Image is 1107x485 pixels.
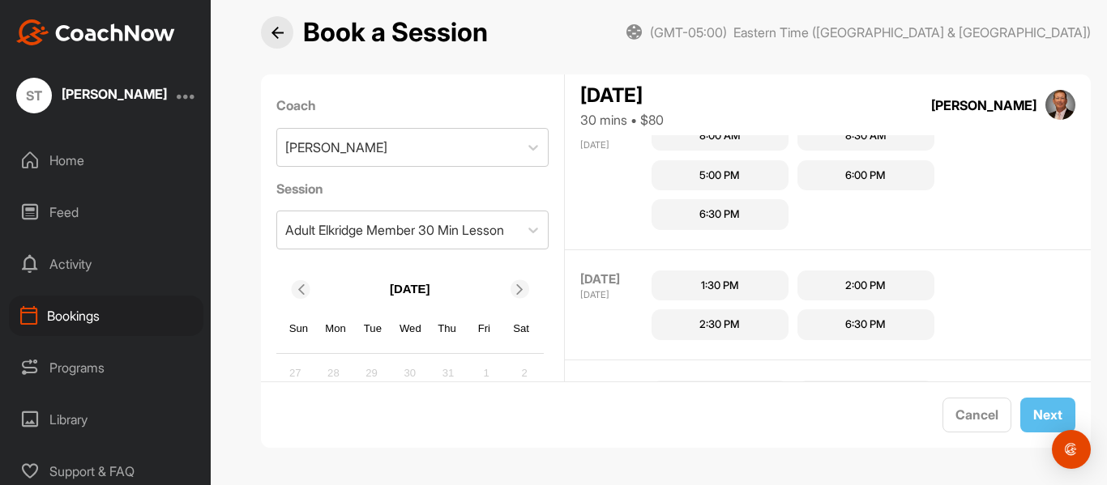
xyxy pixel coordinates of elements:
div: Not available Wednesday, July 30th, 2025 [398,361,422,385]
div: Wed [400,318,421,339]
label: Session [276,179,549,198]
div: Not available Saturday, August 2nd, 2025 [512,361,536,385]
div: 2:00 PM [845,278,886,294]
img: CoachNow [16,19,175,45]
div: [DATE] [580,381,648,399]
div: Tue [362,318,383,339]
div: Sun [289,318,310,339]
div: [DATE] [580,288,648,302]
div: Feed [9,192,203,232]
div: 8:00 AM [699,128,741,144]
div: 1:30 PM [701,278,739,294]
img: square_5c67e2a3c3147c27b86610585b90044c.jpg [1045,90,1076,121]
button: Next [1020,398,1075,432]
img: Back [271,27,284,39]
label: Coach [276,96,549,115]
div: Bookings [9,296,203,336]
span: Eastern Time ([GEOGRAPHIC_DATA] & [GEOGRAPHIC_DATA]) [733,23,1091,41]
h2: Book a Session [303,17,488,49]
p: [DATE] [390,280,430,299]
div: Programs [9,347,203,388]
span: (GMT-05:00) [650,23,727,41]
div: Not available Tuesday, July 29th, 2025 [360,361,384,385]
div: 8:30 AM [845,128,887,144]
div: 6:30 PM [845,317,886,333]
div: Not available Thursday, July 31st, 2025 [436,361,460,385]
div: Library [9,399,203,440]
div: Activity [9,244,203,284]
div: [DATE] [580,138,648,152]
div: [DATE] [580,270,648,289]
div: 6:30 PM [699,206,740,223]
div: Not available Friday, August 1st, 2025 [474,361,498,385]
div: ST [16,78,52,113]
div: [PERSON_NAME] [285,138,387,157]
div: Not available Sunday, July 27th, 2025 [283,361,307,385]
div: [PERSON_NAME] [62,87,167,100]
div: 2:30 PM [699,317,740,333]
div: 5:00 PM [699,168,740,184]
div: Fri [474,318,495,339]
div: Not available Monday, July 28th, 2025 [321,361,345,385]
div: Open Intercom Messenger [1052,430,1091,469]
div: 30 mins • $80 [580,110,664,130]
div: [PERSON_NAME] [931,96,1036,115]
button: Cancel [942,398,1011,432]
div: [DATE] [580,81,664,110]
div: Thu [437,318,458,339]
div: Mon [325,318,346,339]
div: Home [9,140,203,181]
div: Adult Elkridge Member 30 Min Lesson [285,220,504,240]
div: 6:00 PM [845,168,886,184]
div: Sat [511,318,532,339]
